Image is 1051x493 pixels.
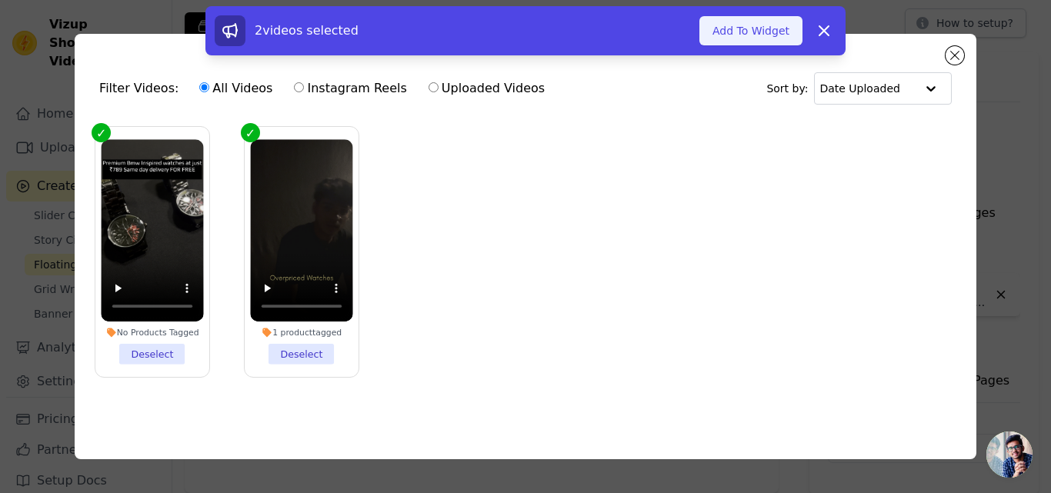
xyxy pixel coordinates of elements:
[986,431,1033,478] a: Open chat
[699,16,802,45] button: Add To Widget
[99,71,553,106] div: Filter Videos:
[255,23,359,38] span: 2 videos selected
[428,78,546,98] label: Uploaded Videos
[250,327,352,338] div: 1 product tagged
[101,327,203,338] div: No Products Tagged
[766,72,952,105] div: Sort by:
[293,78,407,98] label: Instagram Reels
[199,78,273,98] label: All Videos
